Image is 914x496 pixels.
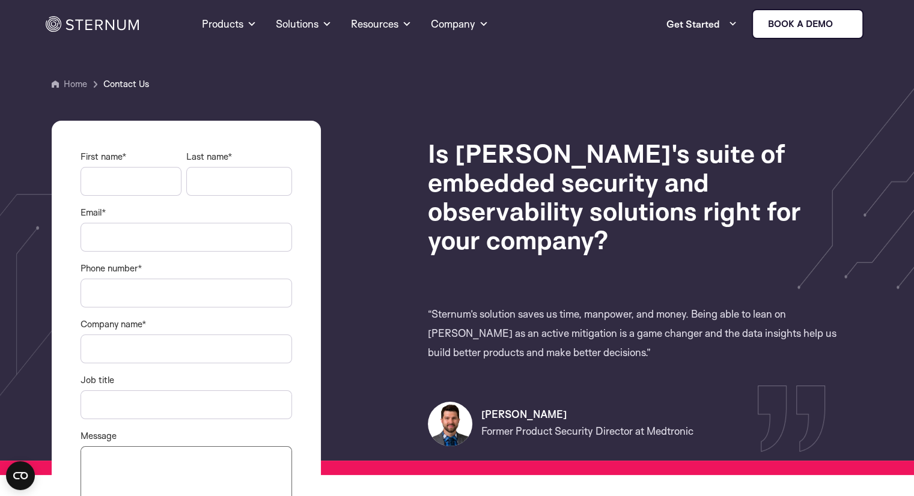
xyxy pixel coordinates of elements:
a: Book a demo [752,9,864,39]
span: Phone number [81,262,138,274]
a: Products [202,2,257,46]
span: Email [81,207,102,218]
span: Message [81,430,117,441]
span: First name [81,151,122,162]
h1: Is [PERSON_NAME]'s suite of embedded security and observability solutions right for your company? [428,139,856,254]
a: Home [64,78,87,89]
img: sternum iot [838,19,847,29]
a: Get Started [666,12,737,36]
span: Company name [81,318,142,330]
button: Open CMP widget [6,461,35,490]
a: Solutions [276,2,332,46]
a: Resources [351,2,412,46]
p: “Sternum’s solution saves us time, manpower, and money. Being able to lean on [PERSON_NAME] as an... [428,304,856,362]
span: Last name [186,151,228,162]
a: Company [431,2,489,46]
h3: [PERSON_NAME] [481,407,856,422]
span: Job title [81,374,114,386]
span: Contact Us [103,77,149,91]
p: Former Product Security Director at Medtronic [481,422,856,441]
